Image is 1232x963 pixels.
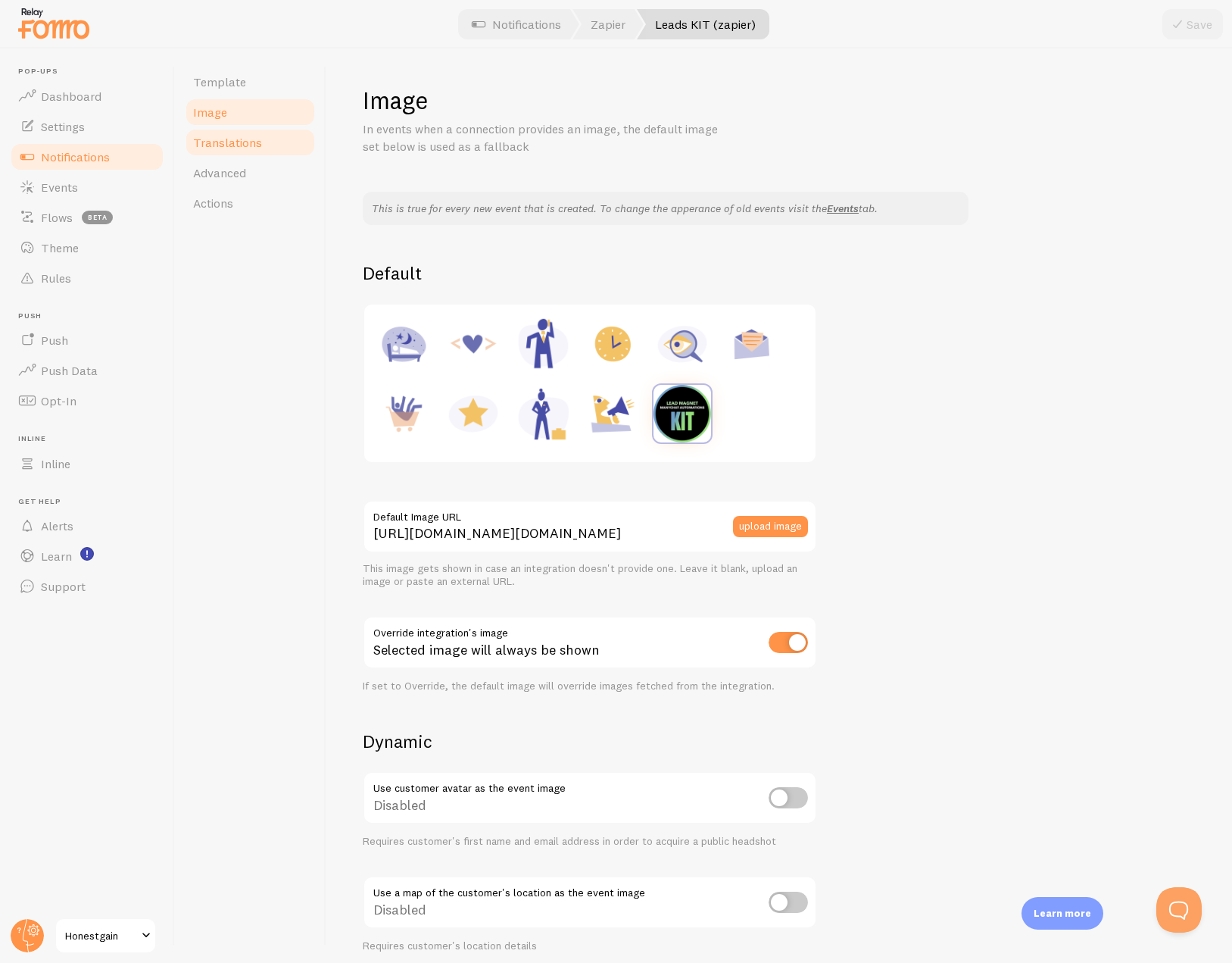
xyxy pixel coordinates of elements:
[41,456,70,471] span: Inline
[733,516,808,537] button: upload image
[41,393,76,408] span: Opt-In
[184,188,317,218] a: Actions
[193,165,246,180] span: Advanced
[372,201,959,216] p: This is true for every new event that is created. To change the apperance of old events visit the...
[41,149,110,164] span: Notifications
[9,81,165,111] a: Dashboard
[1034,906,1091,921] p: Learn more
[18,311,165,321] span: Push
[363,500,817,526] label: Default Image URL
[9,386,165,416] a: Opt-In
[41,240,79,255] span: Theme
[723,315,781,373] img: Newsletter
[41,363,98,378] span: Push Data
[9,541,165,571] a: Learn
[193,195,233,211] span: Actions
[41,518,73,533] span: Alerts
[18,67,165,77] span: Pop-ups
[363,771,817,827] div: Disabled
[41,549,72,564] span: Learn
[444,385,502,442] img: Rating
[41,270,71,286] span: Rules
[444,315,502,373] img: Code
[41,180,78,195] span: Events
[9,511,165,541] a: Alerts
[184,67,317,97] a: Template
[184,127,317,158] a: Translations
[653,315,711,373] img: Inquiry
[184,97,317,127] a: Image
[584,315,641,373] img: Appointment
[363,835,817,849] div: Requires customer's first name and email address in order to acquire a public headshot
[514,315,572,373] img: Male Executive
[41,89,101,104] span: Dashboard
[584,385,641,442] img: Shoutout
[1156,887,1202,933] iframe: Help Scout Beacon - Open
[41,333,68,348] span: Push
[9,449,165,479] a: Inline
[55,918,157,954] a: Honestgain
[9,263,165,293] a: Rules
[827,202,859,215] a: Events
[9,571,165,602] a: Support
[375,315,432,373] img: Accommodation
[363,940,817,953] div: Requires customer's location details
[653,385,711,442] img: Custom
[363,120,726,155] p: In events when a connection provides an image, the default image set below is used as a fallback
[375,385,432,442] img: Purchase
[1021,897,1103,930] div: Learn more
[18,434,165,444] span: Inline
[18,497,165,507] span: Get Help
[41,210,73,225] span: Flows
[41,579,86,594] span: Support
[9,111,165,142] a: Settings
[9,202,165,233] a: Flows beta
[9,355,165,386] a: Push Data
[41,119,85,134] span: Settings
[9,233,165,263] a: Theme
[65,927,137,945] span: Honestgain
[363,562,817,589] div: This image gets shown in case an integration doesn't provide one. Leave it blank, upload an image...
[363,876,817,931] div: Disabled
[9,325,165,355] a: Push
[363,730,817,753] h2: Dynamic
[193,135,262,150] span: Translations
[363,85,1196,116] h1: Image
[193,105,227,120] span: Image
[9,172,165,202] a: Events
[363,616,817,671] div: Selected image will always be shown
[514,385,572,442] img: Female Executive
[184,158,317,188] a: Advanced
[9,142,165,172] a: Notifications
[363,261,1196,285] h2: Default
[82,211,113,224] span: beta
[363,680,817,693] div: If set to Override, the default image will override images fetched from the integration.
[80,547,94,561] svg: <p>Watch New Feature Tutorials!</p>
[16,4,92,42] img: fomo-relay-logo-orange.svg
[193,74,246,89] span: Template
